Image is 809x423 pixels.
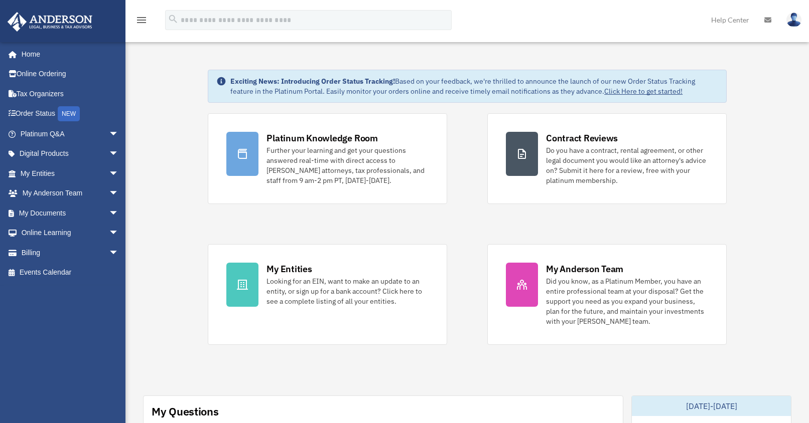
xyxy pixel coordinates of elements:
[136,18,148,26] a: menu
[109,144,129,164] span: arrow_drop_down
[7,64,134,84] a: Online Ordering
[58,106,80,121] div: NEW
[546,132,618,144] div: Contract Reviews
[109,243,129,263] span: arrow_drop_down
[632,396,791,416] div: [DATE]-[DATE]
[487,244,727,345] a: My Anderson Team Did you know, as a Platinum Member, you have an entire professional team at your...
[7,144,134,164] a: Digital Productsarrow_drop_down
[168,14,179,25] i: search
[546,263,623,275] div: My Anderson Team
[266,276,429,306] div: Looking for an EIN, want to make an update to an entity, or sign up for a bank account? Click her...
[604,87,683,96] a: Click Here to get started!
[7,203,134,223] a: My Documentsarrow_drop_down
[109,163,129,184] span: arrow_drop_down
[7,163,134,183] a: My Entitiesarrow_drop_down
[109,223,129,244] span: arrow_drop_down
[786,13,801,27] img: User Pic
[109,124,129,144] span: arrow_drop_down
[7,243,134,263] a: Billingarrow_drop_down
[136,14,148,26] i: menu
[230,77,395,86] strong: Exciting News: Introducing Order Status Tracking!
[546,276,708,326] div: Did you know, as a Platinum Member, you have an entire professional team at your disposal? Get th...
[266,263,312,275] div: My Entities
[546,145,708,185] div: Do you have a contract, rental agreement, or other legal document you would like an attorney's ad...
[5,12,95,32] img: Anderson Advisors Platinum Portal
[7,223,134,243] a: Online Learningarrow_drop_down
[109,183,129,204] span: arrow_drop_down
[487,113,727,204] a: Contract Reviews Do you have a contract, rental agreement, or other legal document you would like...
[7,263,134,283] a: Events Calendar
[208,244,447,345] a: My Entities Looking for an EIN, want to make an update to an entity, or sign up for a bank accoun...
[7,84,134,104] a: Tax Organizers
[7,124,134,144] a: Platinum Q&Aarrow_drop_down
[7,183,134,203] a: My Anderson Teamarrow_drop_down
[7,44,129,64] a: Home
[152,404,219,419] div: My Questions
[266,132,378,144] div: Platinum Knowledge Room
[266,145,429,185] div: Further your learning and get your questions answered real-time with direct access to [PERSON_NAM...
[109,203,129,224] span: arrow_drop_down
[230,76,718,96] div: Based on your feedback, we're thrilled to announce the launch of our new Order Status Tracking fe...
[7,104,134,124] a: Order StatusNEW
[208,113,447,204] a: Platinum Knowledge Room Further your learning and get your questions answered real-time with dire...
